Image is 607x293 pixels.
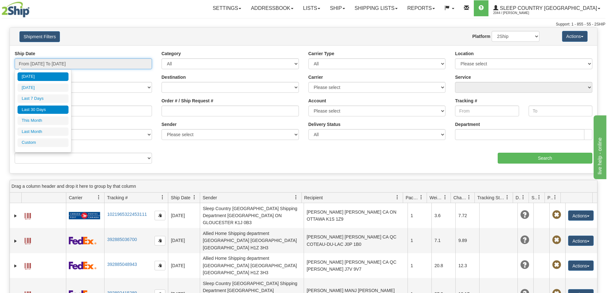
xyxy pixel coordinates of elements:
button: Copy to clipboard [155,211,165,220]
span: Recipient [304,194,323,201]
button: Actions [568,236,594,246]
a: Ship [325,0,350,16]
a: Sleep Country [GEOGRAPHIC_DATA] 2044 / [PERSON_NAME] [488,0,605,16]
input: To [529,106,592,116]
span: Pickup Not Assigned [552,210,561,219]
a: Expand [12,213,19,219]
td: 1 [408,253,431,278]
button: Actions [562,31,588,42]
a: Delivery Status filter column settings [518,192,529,203]
a: Recipient filter column settings [392,192,403,203]
span: Unknown [520,260,529,269]
td: Allied Home Shipping department [GEOGRAPHIC_DATA] [GEOGRAPHIC_DATA] [GEOGRAPHIC_DATA] H1Z 3H3 [200,228,304,253]
a: Tracking Status filter column settings [502,192,513,203]
button: Actions [568,260,594,271]
label: Ship Date [15,50,35,57]
li: [DATE] [18,72,69,81]
a: Settings [208,0,246,16]
iframe: chat widget [592,114,606,179]
a: Label [25,260,31,270]
a: Expand [12,238,19,244]
button: Copy to clipboard [155,236,165,245]
img: logo2044.jpg [2,2,30,18]
td: [PERSON_NAME] [PERSON_NAME] CA ON OTTAWA K1S 1Z9 [304,203,408,228]
a: 392885036700 [107,237,137,242]
a: Expand [12,263,19,269]
a: Weight filter column settings [440,192,451,203]
label: Carrier [308,74,323,80]
span: Charge [453,194,467,201]
a: Shipment Issues filter column settings [534,192,545,203]
a: 1021965322453111 [107,212,147,217]
li: Custom [18,138,69,147]
li: Last Month [18,128,69,136]
a: Label [25,235,31,245]
a: Packages filter column settings [416,192,427,203]
div: live help - online [5,4,59,11]
li: Last 7 Days [18,94,69,103]
label: Sender [162,121,177,128]
a: Charge filter column settings [464,192,474,203]
span: Tracking Status [477,194,505,201]
td: 7.1 [431,228,455,253]
td: 12.3 [455,253,479,278]
a: Ship Date filter column settings [189,192,200,203]
span: Carrier [69,194,83,201]
span: Ship Date [171,194,190,201]
a: 392885048943 [107,262,137,267]
span: Sender [203,194,217,201]
span: Shipment Issues [531,194,537,201]
label: Department [455,121,480,128]
a: Addressbook [246,0,298,16]
a: Carrier filter column settings [93,192,104,203]
td: [DATE] [168,228,200,253]
li: Last 30 Days [18,106,69,114]
td: 9.89 [455,228,479,253]
a: Tracking # filter column settings [157,192,168,203]
button: Shipment Filters [19,31,60,42]
input: Search [498,153,592,164]
td: Allied Home Shipping department [GEOGRAPHIC_DATA] [GEOGRAPHIC_DATA] [GEOGRAPHIC_DATA] H1Z 3H3 [200,253,304,278]
td: Sleep Country [GEOGRAPHIC_DATA] Shipping Department [GEOGRAPHIC_DATA] ON GLOUCESTER K1J 0B3 [200,203,304,228]
span: Sleep Country [GEOGRAPHIC_DATA] [498,5,597,11]
li: [DATE] [18,84,69,92]
a: Lists [298,0,325,16]
td: [PERSON_NAME] [PERSON_NAME] CA QC COTEAU-DU-LAC J0P 1B0 [304,228,408,253]
img: 20 - Canada Post [69,212,100,220]
span: Pickup Not Assigned [552,236,561,245]
label: Destination [162,74,186,80]
span: Delivery Status [516,194,521,201]
a: Shipping lists [350,0,402,16]
a: Label [25,210,31,220]
td: 3.6 [431,203,455,228]
td: [DATE] [168,253,200,278]
button: Actions [568,210,594,221]
td: [PERSON_NAME] [PERSON_NAME] CA QC [PERSON_NAME] J7V 9V7 [304,253,408,278]
td: 7.72 [455,203,479,228]
label: Account [308,98,326,104]
span: Pickup Status [547,194,553,201]
span: Packages [406,194,419,201]
span: Pickup Not Assigned [552,260,561,269]
td: 20.8 [431,253,455,278]
td: 1 [408,203,431,228]
span: Unknown [520,210,529,219]
div: grid grouping header [10,180,597,193]
a: Reports [402,0,440,16]
a: Pickup Status filter column settings [550,192,560,203]
div: Support: 1 - 855 - 55 - 2SHIP [2,22,605,27]
label: Location [455,50,473,57]
img: 2 - FedEx Express® [69,237,97,245]
button: Copy to clipboard [155,261,165,270]
li: This Month [18,116,69,125]
td: 1 [408,228,431,253]
span: Unknown [520,236,529,245]
label: Service [455,74,471,80]
input: From [455,106,519,116]
a: Sender filter column settings [291,192,301,203]
label: Delivery Status [308,121,341,128]
span: Tracking # [107,194,128,201]
label: Order # / Ship Request # [162,98,213,104]
span: Weight [430,194,443,201]
span: 2044 / [PERSON_NAME] [493,10,541,16]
